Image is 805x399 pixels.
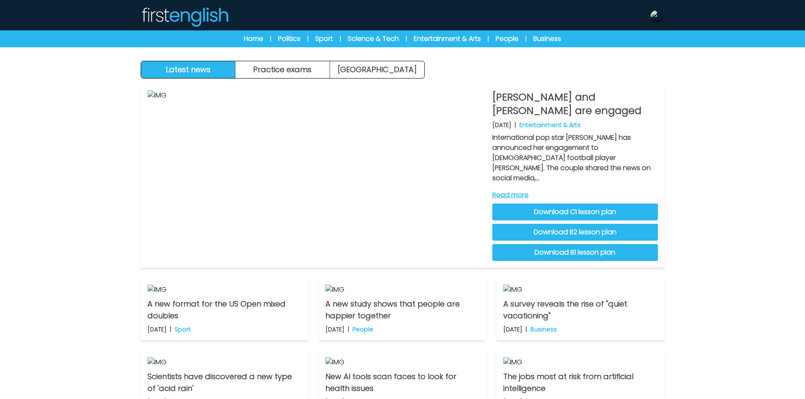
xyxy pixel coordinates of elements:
[348,325,349,334] b: |
[414,34,481,44] a: Entertainment & Arts
[503,285,658,295] img: IMG
[650,10,664,24] img: Neil Storey
[307,35,308,43] span: |
[503,325,522,334] p: [DATE]
[325,298,480,322] p: A new study shows that people are happier together
[235,61,330,78] button: Practice exams
[147,90,486,261] img: IMG
[488,35,489,43] span: |
[147,285,302,295] img: IMG
[492,190,658,200] a: Read more
[141,61,236,78] button: Latest news
[496,34,518,44] a: People
[141,7,229,27] img: Logo
[492,244,658,261] a: Download B1 lesson plan
[340,35,341,43] span: |
[147,325,166,334] p: [DATE]
[525,35,527,43] span: |
[319,278,486,340] a: IMG A new study shows that people are happier together [DATE] | People
[497,278,664,340] a: IMG A survey reveals the rise of "quiet vacationing" [DATE] | Business
[503,371,658,394] p: The jobs most at risk from artificial intelligence
[492,224,658,241] a: Download B2 lesson plan
[325,357,480,367] img: IMG
[141,278,308,340] a: IMG A new format for the US Open mixed doubles [DATE] | Sport
[492,133,658,183] p: International pop star [PERSON_NAME] has announced her engagement to [DEMOGRAPHIC_DATA] football ...
[278,34,300,44] a: Politics
[533,34,561,44] a: Business
[519,121,581,129] p: Entertainment & Arts
[147,357,302,367] img: IMG
[270,35,271,43] span: |
[170,325,171,334] b: |
[503,298,658,322] p: A survey reveals the rise of "quiet vacationing"
[147,371,302,394] p: Scientists have discovered a new type of 'acid rain'
[530,325,557,334] p: Business
[492,204,658,220] a: Download C1 lesson plan
[244,34,263,44] a: Home
[315,34,333,44] a: Sport
[325,325,344,334] p: [DATE]
[526,325,527,334] b: |
[175,325,191,334] p: Sport
[348,34,399,44] a: Science & Tech
[147,298,302,322] p: A new format for the US Open mixed doubles
[325,371,480,394] p: New AI tools scan faces to look for health issues
[492,121,511,129] p: [DATE]
[352,325,373,334] p: People
[325,285,480,295] img: IMG
[515,121,516,129] b: |
[406,35,407,43] span: |
[503,357,658,367] img: IMG
[330,61,424,78] a: [GEOGRAPHIC_DATA]
[492,90,658,117] p: [PERSON_NAME] and [PERSON_NAME] are engaged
